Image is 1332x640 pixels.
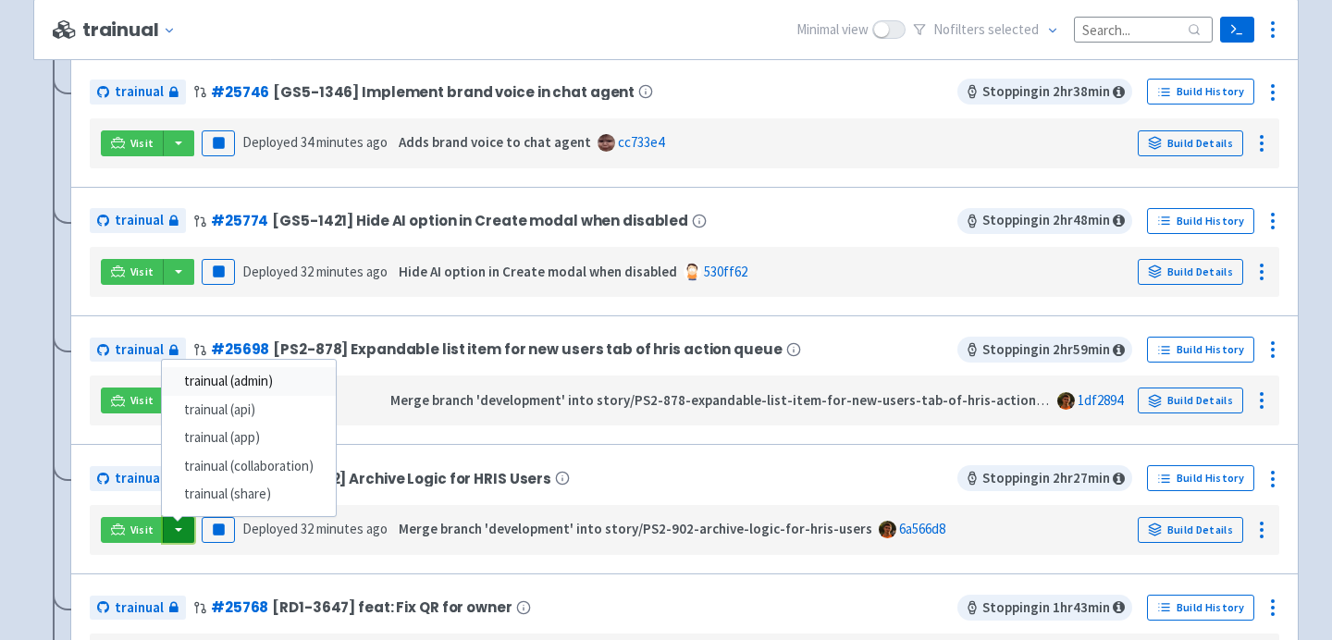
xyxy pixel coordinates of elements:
[957,208,1132,234] span: Stopping in 2 hr 48 min
[1147,337,1254,363] a: Build History
[272,213,688,228] span: [GS5-1421] Hide AI option in Create modal when disabled
[988,20,1039,38] span: selected
[211,211,268,230] a: #25774
[242,263,388,280] span: Deployed
[796,19,869,41] span: Minimal view
[101,388,164,413] a: Visit
[1147,465,1254,491] a: Build History
[115,468,164,489] span: trainual
[90,466,186,491] a: trainual
[115,81,164,103] span: trainual
[211,339,269,359] a: #25698
[101,259,164,285] a: Visit
[242,520,388,537] span: Deployed
[1147,595,1254,621] a: Build History
[399,520,872,537] strong: Merge branch 'development' into story/PS2-902-archive-logic-for-hris-users
[273,84,635,100] span: [GS5-1346] Implement brand voice in chat agent
[1138,388,1243,413] a: Build Details
[115,339,164,361] span: trainual
[1147,79,1254,105] a: Build History
[272,599,512,615] span: [RD1-3647] feat: Fix QR for owner
[101,517,164,543] a: Visit
[115,210,164,231] span: trainual
[301,133,388,151] time: 34 minutes ago
[957,595,1132,621] span: Stopping in 1 hr 43 min
[301,520,388,537] time: 32 minutes ago
[390,391,1079,409] strong: Merge branch 'development' into story/PS2-878-expandable-list-item-for-new-users-tab-of-hris-acti...
[211,597,268,617] a: #25768
[301,263,388,280] time: 32 minutes ago
[399,133,591,151] strong: Adds brand voice to chat agent
[130,523,154,537] span: Visit
[618,133,664,151] a: cc733e4
[1074,17,1213,42] input: Search...
[1138,130,1243,156] a: Build Details
[1147,208,1254,234] a: Build History
[899,520,945,537] a: 6a566d8
[115,597,164,619] span: trainual
[957,79,1132,105] span: Stopping in 2 hr 38 min
[90,338,186,363] a: trainual
[957,465,1132,491] span: Stopping in 2 hr 27 min
[1220,17,1254,43] a: Terminal
[242,133,388,151] span: Deployed
[1078,391,1123,409] a: 1df2894
[90,596,186,621] a: trainual
[202,517,235,543] button: Pause
[90,80,186,105] a: trainual
[101,130,164,156] a: Visit
[130,393,154,408] span: Visit
[273,341,782,357] span: [PS2-878] Expandable list item for new users tab of hris action queue
[202,259,235,285] button: Pause
[399,263,677,280] strong: Hide AI option in Create modal when disabled
[202,130,235,156] button: Pause
[957,337,1132,363] span: Stopping in 2 hr 59 min
[162,452,336,481] a: trainual (collaboration)
[130,136,154,151] span: Visit
[162,480,336,509] a: trainual (share)
[211,82,269,102] a: #25746
[1138,517,1243,543] a: Build Details
[271,471,551,486] span: [PS2-902] Archive Logic for HRIS Users
[130,265,154,279] span: Visit
[704,263,747,280] a: 530ff62
[162,424,336,452] a: trainual (app)
[90,208,186,233] a: trainual
[933,19,1039,41] span: No filter s
[82,19,183,41] button: trainual
[162,367,336,396] a: trainual (admin)
[1138,259,1243,285] a: Build Details
[162,396,336,425] a: trainual (api)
